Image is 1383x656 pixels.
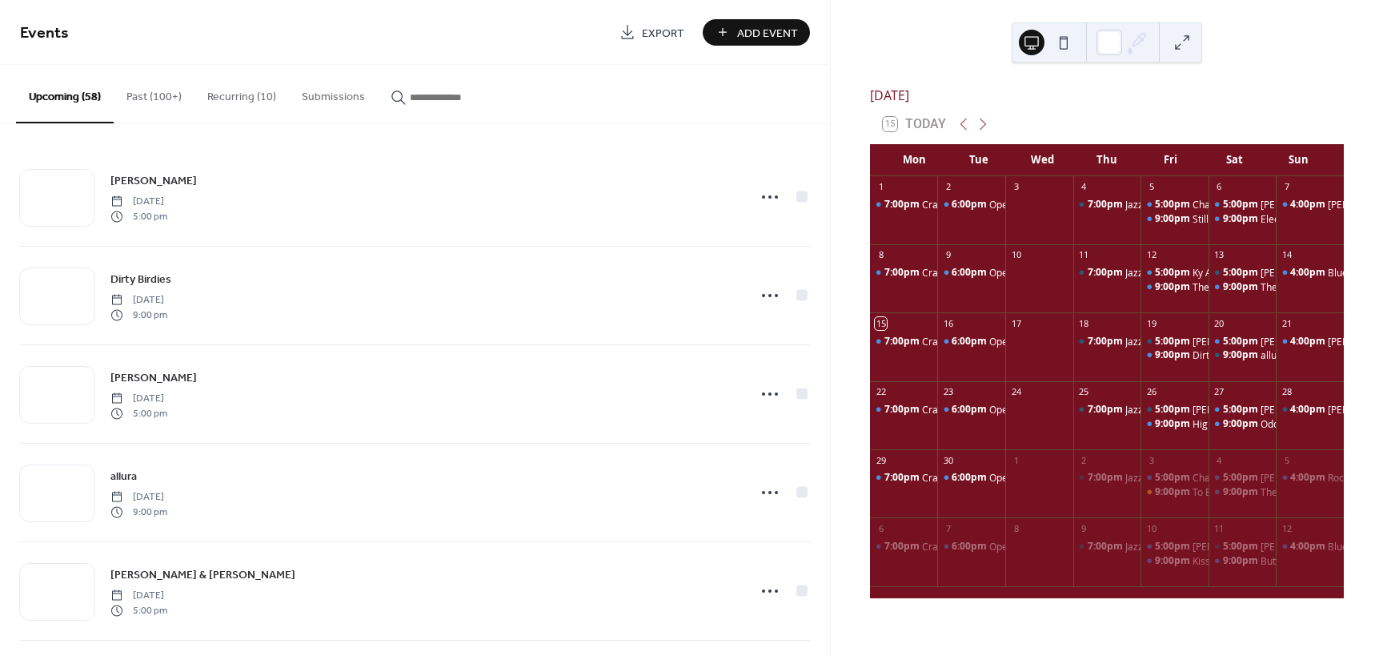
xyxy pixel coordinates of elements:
[1073,471,1141,485] div: Jazz & Blues Night
[1281,454,1293,466] div: 5
[1290,403,1328,417] span: 4:00pm
[1193,403,1355,417] div: [PERSON_NAME] & [PERSON_NAME]
[1125,540,1206,553] div: Jazz & Blues Night
[1209,198,1277,211] div: Taylor Abrahamse
[942,181,954,193] div: 2
[1078,386,1090,398] div: 25
[1155,540,1193,553] span: 5:00pm
[1155,198,1193,211] span: 5:00pm
[952,266,989,280] span: 6:00pm
[1223,417,1261,431] span: 9:00pm
[110,171,197,190] a: [PERSON_NAME]
[1125,335,1206,348] div: Jazz & Blues Night
[1125,403,1206,417] div: Jazz & Blues Night
[1209,212,1277,226] div: Electric City Pulse
[1209,335,1277,348] div: Emily Burgess
[16,65,114,123] button: Upcoming (58)
[1145,249,1157,261] div: 12
[1125,266,1206,280] div: Jazz & Blues Night
[110,565,295,584] a: [PERSON_NAME] & [PERSON_NAME]
[942,386,954,398] div: 23
[883,144,947,176] div: Mon
[870,540,938,553] div: Crash and Burn
[937,266,1005,280] div: Open Mic with Johann Burkhardt
[1010,522,1022,534] div: 8
[1261,540,1336,553] div: [PERSON_NAME]
[1223,403,1261,417] span: 5:00pm
[1276,335,1344,348] div: Washboard Hank & The Wringers
[1073,403,1141,417] div: Jazz & Blues Night
[875,522,887,534] div: 6
[1223,280,1261,294] span: 9:00pm
[884,471,922,485] span: 7:00pm
[1078,181,1090,193] div: 4
[1223,335,1261,348] span: 5:00pm
[1155,471,1193,485] span: 5:00pm
[110,370,197,387] span: [PERSON_NAME]
[1088,266,1125,280] span: 7:00pm
[1209,554,1277,568] div: Butter's Black Horse Debut!
[194,65,289,122] button: Recurring (10)
[1209,348,1277,362] div: allura
[1155,335,1193,348] span: 5:00pm
[1213,522,1225,534] div: 11
[289,65,378,122] button: Submissions
[1140,403,1209,417] div: Rick & Gailie
[989,198,1130,211] div: Open Mic with [PERSON_NAME]
[1193,485,1270,499] div: To Be Announced
[1261,417,1325,431] div: Odd Man Rush
[1073,335,1141,348] div: Jazz & Blues Night
[1223,540,1261,553] span: 5:00pm
[1011,144,1075,176] div: Wed
[110,209,167,223] span: 5:00 pm
[870,471,938,485] div: Crash and Burn
[1140,485,1209,499] div: To Be Announced
[875,386,887,398] div: 22
[1261,198,1336,211] div: [PERSON_NAME]
[1261,348,1286,362] div: allura
[922,266,992,280] div: Crash and Burn
[875,317,887,329] div: 15
[1088,198,1125,211] span: 7:00pm
[884,403,922,417] span: 7:00pm
[110,270,171,288] a: Dirty Birdies
[1276,198,1344,211] div: Brennen Sloan
[937,540,1005,553] div: Open Mic with Johann Burkhardt
[1261,212,1339,226] div: Electric City Pulse
[942,317,954,329] div: 16
[1261,485,1340,499] div: The Hippie Chicks
[1140,280,1209,294] div: The Fabulous Tonemasters
[1140,554,1209,568] div: Kissers!
[1209,403,1277,417] div: Chad Wenzel
[1193,417,1273,431] div: High Waters Band
[870,86,1344,105] div: [DATE]
[947,144,1011,176] div: Tue
[1010,181,1022,193] div: 3
[1088,540,1125,553] span: 7:00pm
[942,249,954,261] div: 9
[110,505,167,519] span: 9:00 pm
[1145,317,1157,329] div: 19
[1209,540,1277,553] div: Joslynn Burford
[884,335,922,348] span: 7:00pm
[1281,522,1293,534] div: 12
[875,249,887,261] div: 8
[1075,144,1139,176] div: Thu
[989,266,1130,280] div: Open Mic with [PERSON_NAME]
[1088,471,1125,485] span: 7:00pm
[1073,540,1141,553] div: Jazz & Blues Night
[1209,266,1277,280] div: Mike MacCurdy
[1140,417,1209,431] div: High Waters Band
[1073,266,1141,280] div: Jazz & Blues Night
[1290,471,1328,485] span: 4:00pm
[1140,348,1209,362] div: Dirty Birdies
[1276,403,1344,417] div: Tami J. Wilde
[607,19,696,46] a: Export
[1145,181,1157,193] div: 5
[937,198,1005,211] div: Open Mic with Joslynn Burford
[1140,266,1209,280] div: Ky Anto
[1213,181,1225,193] div: 6
[110,589,167,603] span: [DATE]
[1155,280,1193,294] span: 9:00pm
[870,266,938,280] div: Crash and Burn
